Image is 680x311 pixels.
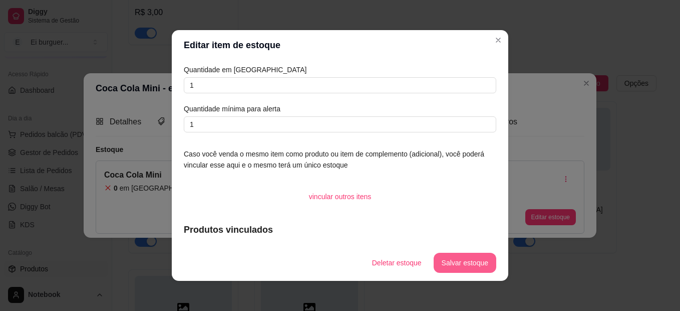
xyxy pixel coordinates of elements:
button: Salvar estoque [434,253,496,273]
button: vincular outros itens [301,187,380,207]
article: Caso você venda o mesmo item como produto ou item de complemento (adicional), você poderá vincula... [184,148,496,171]
button: Close [490,32,506,48]
article: Quantidade em [GEOGRAPHIC_DATA] [184,64,496,75]
button: Deletar estoque [364,253,430,273]
article: Quantidade mínima para alerta [184,103,496,114]
article: Produtos vinculados [184,223,496,237]
header: Editar item de estoque [172,30,508,60]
